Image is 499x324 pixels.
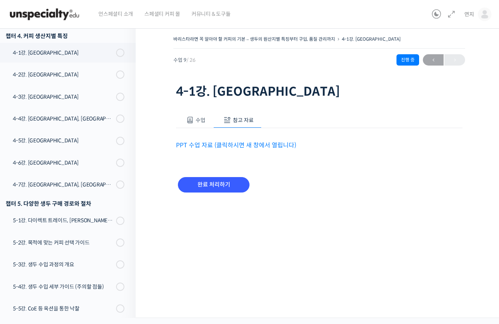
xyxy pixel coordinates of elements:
div: 4-6강. [GEOGRAPHIC_DATA] [13,159,114,167]
div: 4-5강. [GEOGRAPHIC_DATA] [13,136,114,145]
div: 5-3강. 생두 수입 과정의 개요 [13,260,114,269]
span: 설정 [116,250,126,256]
div: 4-2강. [GEOGRAPHIC_DATA] [13,70,114,79]
a: 설정 [97,239,145,258]
div: 5-5강. CoE 등 옥션을 통한 낙찰 [13,304,114,313]
span: 연지 [464,11,474,18]
div: 4-3강. [GEOGRAPHIC_DATA] [13,93,114,101]
span: 수업 [196,117,205,124]
div: 4-1강. [GEOGRAPHIC_DATA] [13,49,114,57]
a: 바리스타라면 꼭 알아야 할 커피의 기본 – 생두의 원산지별 특징부터 구입, 품질 관리까지 [173,36,335,42]
div: 챕터 5. 다양한 생두 구매 경로와 절차 [6,199,124,209]
div: 진행 중 [396,54,419,66]
div: 5-1강. 다이렉트 트레이드, [PERSON_NAME]의 역할 [13,216,114,225]
a: 홈 [2,239,50,258]
a: PPT 수업 자료 (클릭하시면 새 창에서 열립니다) [176,141,296,149]
div: 4-4강. [GEOGRAPHIC_DATA], [GEOGRAPHIC_DATA] [13,115,114,123]
div: 챕터 4. 커피 생산지별 특징 [6,31,124,41]
a: 4-1강. [GEOGRAPHIC_DATA] [342,36,401,42]
span: ← [423,55,444,65]
span: 참고 자료 [233,117,254,124]
span: 수업 9 [173,58,196,63]
a: ←이전 [423,54,444,66]
a: 대화 [50,239,97,258]
div: 5-4강. 생두 수입 세부 가이드 (주의할 점들) [13,283,114,291]
h1: 4-1강. [GEOGRAPHIC_DATA] [176,84,462,99]
input: 완료 처리하기 [178,177,249,193]
div: 4-7강. [GEOGRAPHIC_DATA], [GEOGRAPHIC_DATA] [13,180,114,189]
span: 홈 [24,250,28,256]
div: 5-2강. 목적에 맞는 커피 선택 가이드 [13,238,114,247]
span: 대화 [69,251,78,257]
span: / 26 [187,57,196,63]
